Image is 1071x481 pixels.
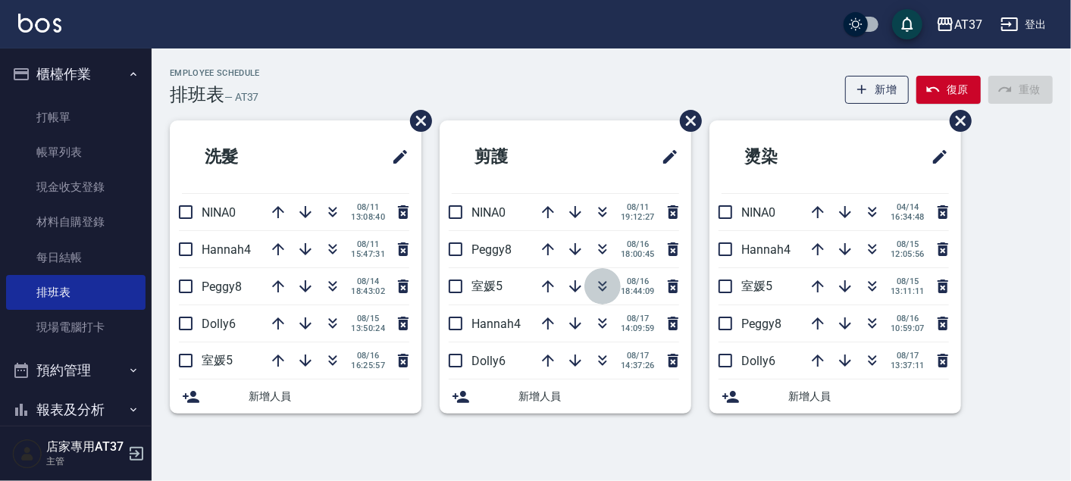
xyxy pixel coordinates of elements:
[351,249,385,259] span: 15:47:31
[440,379,691,414] div: 新增人員
[652,139,679,175] span: 修改班表的標題
[621,249,655,259] span: 18:00:45
[351,286,385,296] span: 18:43:02
[46,454,124,468] p: 主管
[891,239,925,249] span: 08/15
[351,351,385,361] span: 08/16
[202,280,242,294] span: Peggy8
[351,202,385,212] span: 08/11
[788,389,949,404] span: 新增人員
[741,242,791,257] span: Hannah4
[351,212,385,222] span: 13:08:40
[891,249,925,259] span: 12:05:56
[170,68,260,78] h2: Employee Schedule
[471,279,503,293] span: 室媛5
[621,323,655,333] span: 14:09:59
[669,98,704,143] span: 刪除班表
[471,242,512,257] span: Peggy8
[6,390,146,429] button: 報表及分析
[224,89,259,105] h6: — AT37
[892,9,922,39] button: save
[930,9,988,40] button: AT37
[741,354,775,368] span: Dolly6
[46,439,124,454] h5: 店家專用AT37
[621,202,655,212] span: 08/11
[741,279,772,293] span: 室媛5
[382,139,409,175] span: 修改班表的標題
[709,379,961,414] div: 新增人員
[351,323,385,333] span: 13:50:24
[471,317,521,331] span: Hannah4
[170,379,421,414] div: 新增人員
[6,351,146,390] button: 預約管理
[891,286,925,296] span: 13:11:11
[6,310,146,345] a: 現場電腦打卡
[518,389,679,404] span: 新增人員
[741,205,775,220] span: NINA0
[6,170,146,205] a: 現金收支登錄
[722,130,861,184] h2: 燙染
[471,205,506,220] span: NINA0
[6,100,146,135] a: 打帳單
[12,439,42,469] img: Person
[6,205,146,239] a: 材料自購登錄
[471,354,506,368] span: Dolly6
[938,98,974,143] span: 刪除班表
[18,14,61,33] img: Logo
[891,202,925,212] span: 04/14
[891,323,925,333] span: 10:59:07
[891,361,925,370] span: 13:37:11
[891,212,925,222] span: 16:34:48
[6,55,146,94] button: 櫃檯作業
[351,276,385,286] span: 08/14
[351,361,385,370] span: 16:25:57
[351,239,385,249] span: 08/11
[922,139,949,175] span: 修改班表的標題
[891,276,925,286] span: 08/15
[202,353,233,367] span: 室媛5
[621,239,655,249] span: 08/16
[621,276,655,286] span: 08/16
[621,212,655,222] span: 19:12:27
[621,351,655,361] span: 08/17
[6,135,146,170] a: 帳單列表
[994,11,1053,39] button: 登出
[891,351,925,361] span: 08/17
[202,317,236,331] span: Dolly6
[621,361,655,370] span: 14:37:26
[249,389,409,404] span: 新增人員
[621,314,655,323] span: 08/17
[891,314,925,323] span: 08/16
[399,98,434,143] span: 刪除班表
[741,317,781,331] span: Peggy8
[202,242,251,257] span: Hannah4
[170,84,224,105] h3: 排班表
[452,130,591,184] h2: 剪護
[916,76,981,104] button: 復原
[6,240,146,275] a: 每日結帳
[182,130,321,184] h2: 洗髮
[6,275,146,310] a: 排班表
[351,314,385,323] span: 08/15
[845,76,910,104] button: 新增
[954,15,982,34] div: AT37
[621,286,655,296] span: 18:44:09
[202,205,236,220] span: NINA0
